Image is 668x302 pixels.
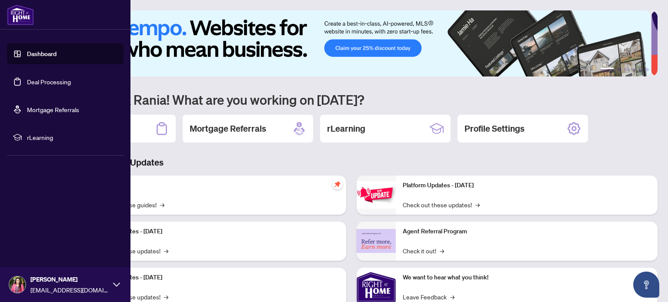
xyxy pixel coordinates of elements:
[403,227,651,236] p: Agent Referral Program
[91,273,339,282] p: Platform Updates - [DATE]
[403,292,454,302] a: Leave Feedback→
[91,181,339,190] p: Self-Help
[633,272,659,298] button: Open asap
[631,68,635,71] button: 4
[45,156,658,169] h3: Brokerage & Industry Updates
[638,68,642,71] button: 5
[357,229,396,253] img: Agent Referral Program
[45,10,651,76] img: Slide 0
[332,179,343,189] span: pushpin
[27,106,79,113] a: Mortgage Referrals
[30,285,109,295] span: [EMAIL_ADDRESS][DOMAIN_NAME]
[27,50,57,58] a: Dashboard
[164,246,168,256] span: →
[160,200,164,209] span: →
[440,246,444,256] span: →
[164,292,168,302] span: →
[190,123,266,135] h2: Mortgage Referrals
[403,181,651,190] p: Platform Updates - [DATE]
[7,4,34,25] img: logo
[625,68,628,71] button: 3
[403,200,480,209] a: Check out these updates!→
[45,91,658,108] h1: Welcome back Rania! What are you working on [DATE]?
[600,68,614,71] button: 1
[618,68,621,71] button: 2
[403,246,444,256] a: Check it out!→
[357,181,396,209] img: Platform Updates - June 23, 2025
[327,123,365,135] h2: rLearning
[27,133,117,142] span: rLearning
[27,78,71,86] a: Deal Processing
[403,273,651,282] p: We want to hear what you think!
[450,292,454,302] span: →
[9,276,26,293] img: Profile Icon
[645,68,649,71] button: 6
[475,200,480,209] span: →
[91,227,339,236] p: Platform Updates - [DATE]
[30,275,109,284] span: [PERSON_NAME]
[464,123,524,135] h2: Profile Settings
